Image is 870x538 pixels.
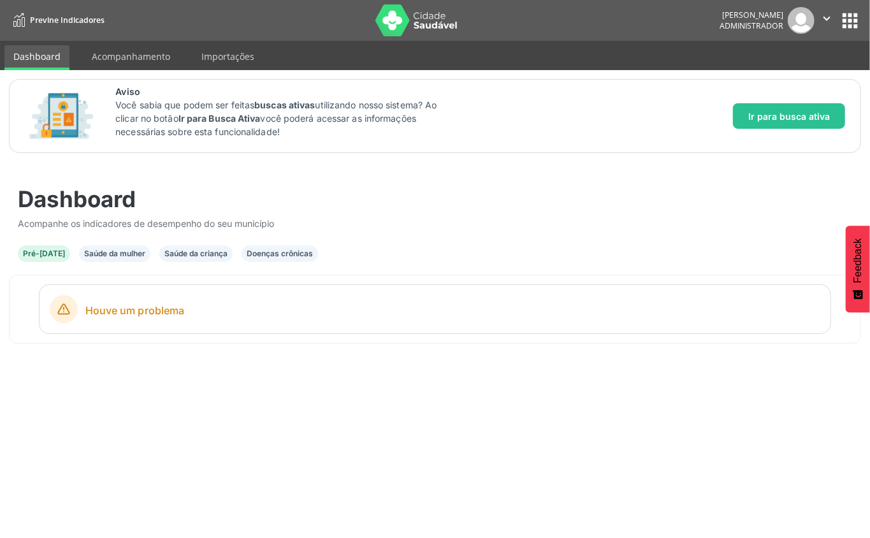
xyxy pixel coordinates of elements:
[846,226,870,312] button: Feedback - Mostrar pesquisa
[733,103,845,129] button: Ir para busca ativa
[115,98,453,138] p: Você sabia que podem ser feitas utilizando nosso sistema? Ao clicar no botão você poderá acessar ...
[25,87,98,145] img: Imagem de CalloutCard
[720,10,783,20] div: [PERSON_NAME]
[30,15,105,25] span: Previne Indicadores
[815,7,839,34] button: 
[9,10,105,31] a: Previne Indicadores
[788,7,815,34] img: img
[254,99,315,110] strong: buscas ativas
[247,248,313,259] div: Doenças crônicas
[23,248,65,259] div: Pré-[DATE]
[852,238,864,283] span: Feedback
[178,113,261,124] strong: Ir para Busca Ativa
[18,185,852,212] div: Dashboard
[192,45,263,68] a: Importações
[164,248,228,259] div: Saúde da criança
[85,303,820,318] span: Houve um problema
[4,45,69,70] a: Dashboard
[820,11,834,25] i: 
[84,248,145,259] div: Saúde da mulher
[720,20,783,31] span: Administrador
[839,10,861,32] button: apps
[83,45,179,68] a: Acompanhamento
[748,110,830,123] span: Ir para busca ativa
[115,85,453,98] span: Aviso
[18,217,852,230] div: Acompanhe os indicadores de desempenho do seu município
